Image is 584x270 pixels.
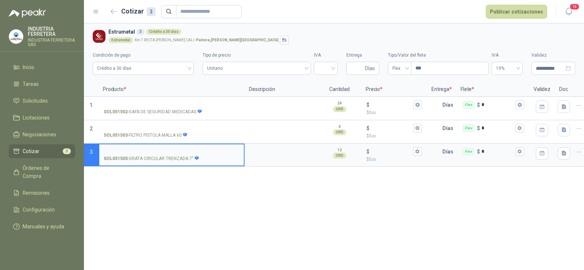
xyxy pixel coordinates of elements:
[481,102,514,107] input: Flex $
[456,82,529,97] p: Flete
[104,155,128,162] strong: SOL051505
[63,148,71,154] span: 3
[372,134,376,138] span: ,00
[442,98,456,112] p: Días
[135,38,278,42] p: Km 7 RECTA [PERSON_NAME] CALI -
[9,30,23,43] img: Company Logo
[369,133,376,138] span: 0
[104,102,239,108] input: SOL051502-GAFA DE SEGURIDAD MEDICADAS
[28,38,75,47] p: INDUSTRIA FERRETERA SAS
[369,157,376,162] span: 0
[371,125,412,131] input: $$0,00
[9,220,75,233] a: Manuales y ayuda
[366,148,369,156] p: $
[346,52,379,59] label: Entrega
[531,52,575,59] label: Validez
[104,109,202,115] p: - GAFA DE SEGURIDAD MEDICADAS
[371,149,412,154] input: $$0,00
[333,106,346,112] div: UND
[366,109,422,116] p: $
[413,100,422,109] button: $$0,00
[9,144,75,158] a: Cotizar3
[146,29,181,35] div: Crédito a 30 días
[366,101,369,109] p: $
[23,206,55,214] span: Configuración
[9,111,75,125] a: Licitaciones
[203,52,311,59] label: Tipo de precio
[9,128,75,141] a: Negociaciones
[9,60,75,74] a: Inicio
[9,77,75,91] a: Tareas
[463,125,474,132] div: Flex
[314,52,338,59] label: IVA
[427,82,456,97] p: Entrega
[371,102,412,107] input: $$0,00
[9,9,46,18] img: Logo peakr
[93,30,105,43] img: Company Logo
[104,132,128,139] strong: SOL051503
[338,124,341,130] p: 4
[486,5,547,19] button: Publicar cotizaciones
[196,38,278,42] strong: Palmira , [PERSON_NAME][GEOGRAPHIC_DATA]
[108,28,572,36] h3: Estrumetal
[90,126,93,132] span: 2
[366,156,422,163] p: $
[108,37,133,43] div: Estrumetal
[361,82,427,97] p: Precio
[104,126,239,131] input: SOL051503-FILTRO PISTOLA MALLA 60
[337,147,342,153] p: 12
[121,6,155,16] h2: Cotizar
[9,186,75,200] a: Remisiones
[333,129,346,135] div: UND
[388,52,489,59] label: Tipo/Valor del flete
[463,148,474,155] div: Flex
[104,132,188,139] p: - FILTRO PISTOLA MALLA 60
[477,101,480,109] p: $
[529,82,555,97] p: Validez
[366,133,422,140] p: $
[481,149,514,154] input: Flex $
[463,101,474,109] div: Flex
[369,110,376,115] span: 0
[569,3,580,10] span: 14
[515,100,524,109] button: Flex $
[90,102,93,108] span: 1
[97,63,189,74] span: Crédito a 30 días
[477,124,480,132] p: $
[366,124,369,132] p: $
[28,26,75,37] p: INDUSTRIA FERRETERA
[9,161,75,183] a: Órdenes de Compra
[562,5,575,18] button: 14
[515,147,524,156] button: Flex $
[23,97,48,105] span: Solicitudes
[492,52,523,59] label: IVA
[104,149,239,155] input: SOL051505-GRATA CIRCULAR TRENZADA 7"
[372,157,376,161] span: ,00
[104,155,199,162] p: - GRATA CIRCULAR TRENZADA 7"
[99,82,245,97] p: Producto
[23,63,34,71] span: Inicio
[481,125,514,131] input: Flex $
[23,223,64,231] span: Manuales y ayuda
[23,189,50,197] span: Remisiones
[413,147,422,156] button: $$0,00
[372,111,376,115] span: ,00
[555,82,573,97] p: Doc
[333,153,346,159] div: UND
[477,148,480,156] p: $
[90,149,93,155] span: 3
[413,124,422,133] button: $$0,00
[245,82,318,97] p: Descripción
[515,124,524,133] button: Flex $
[23,147,39,155] span: Cotizar
[207,63,306,74] span: Unitario
[23,164,68,180] span: Órdenes de Compra
[147,7,155,16] div: 3
[137,29,145,35] div: 3
[23,80,39,88] span: Tareas
[496,63,518,74] span: 19%
[442,121,456,136] p: Días
[318,82,361,97] p: Cantidad
[23,130,56,138] span: Negociaciones
[9,94,75,108] a: Solicitudes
